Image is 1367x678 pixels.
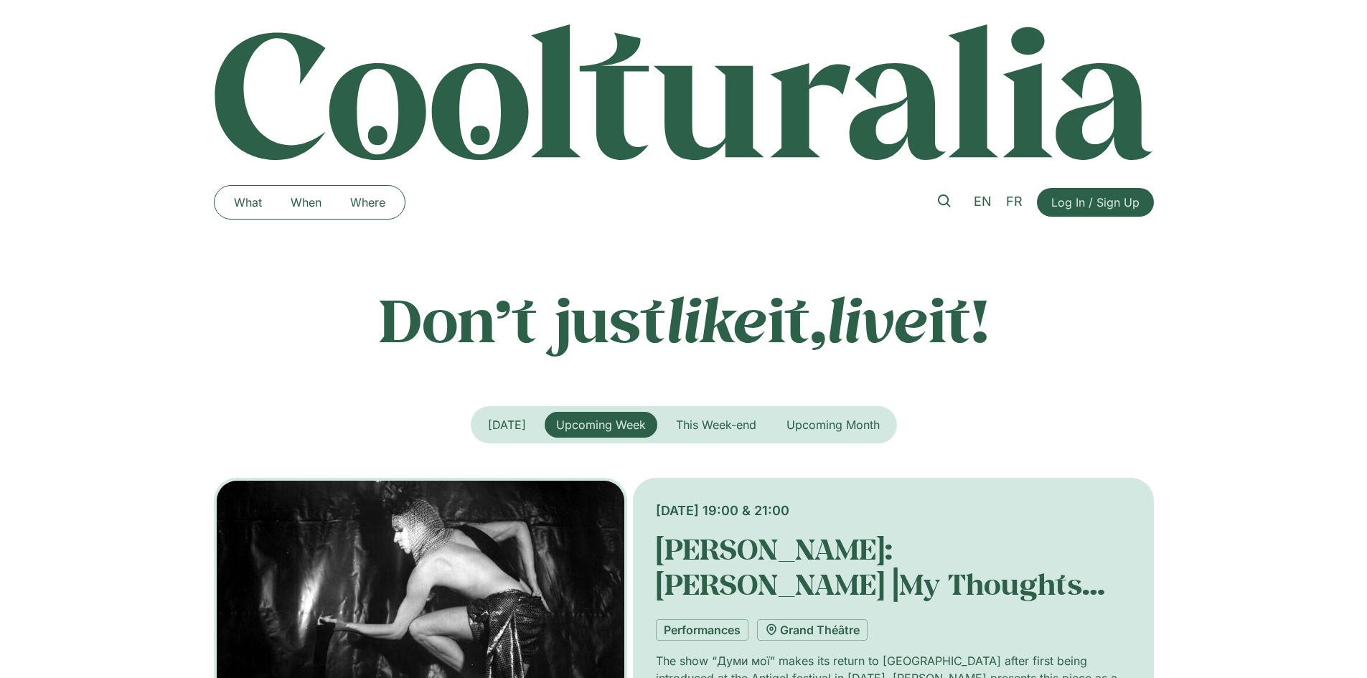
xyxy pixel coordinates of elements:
a: Log In / Sign Up [1037,188,1154,217]
em: live [827,279,929,359]
p: Don’t just it, it! [214,283,1154,355]
a: FR [999,192,1030,212]
span: EN [974,194,992,209]
span: Upcoming Week [556,418,646,432]
a: [PERSON_NAME]: [PERSON_NAME]⎥My Thoughts [PERSON_NAME] [656,530,1105,638]
a: Grand Théâtre [757,619,868,641]
nav: Menu [220,191,400,214]
span: Log In / Sign Up [1051,194,1140,211]
a: When [276,191,336,214]
a: Performances [656,619,748,641]
span: FR [1006,194,1023,209]
div: [DATE] 19:00 & 21:00 [656,501,1130,520]
a: What [220,191,276,214]
span: Upcoming Month [786,418,880,432]
a: Where [336,191,400,214]
a: EN [967,192,999,212]
em: like [666,279,768,359]
span: [DATE] [488,418,526,432]
span: This Week-end [676,418,756,432]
